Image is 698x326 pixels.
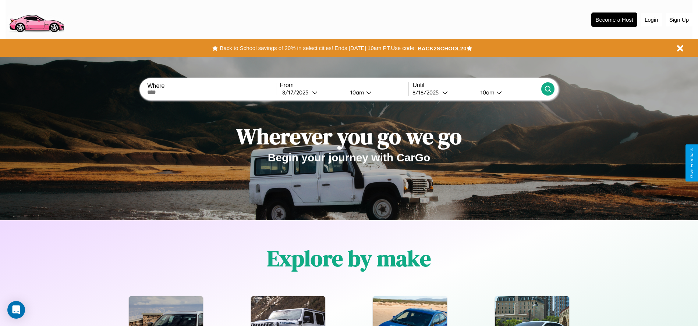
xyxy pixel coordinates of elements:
[282,89,312,96] div: 8 / 17 / 2025
[477,89,496,96] div: 10am
[689,148,694,178] div: Give Feedback
[412,82,541,89] label: Until
[280,89,344,96] button: 8/17/2025
[280,82,408,89] label: From
[591,12,637,27] button: Become a Host
[347,89,366,96] div: 10am
[344,89,409,96] button: 10am
[475,89,541,96] button: 10am
[666,13,692,26] button: Sign Up
[6,4,67,34] img: logo
[267,243,431,273] h1: Explore by make
[641,13,662,26] button: Login
[412,89,442,96] div: 8 / 18 / 2025
[418,45,467,51] b: BACK2SCHOOL20
[147,83,276,89] label: Where
[218,43,417,53] button: Back to School savings of 20% in select cities! Ends [DATE] 10am PT.Use code:
[7,301,25,319] div: Open Intercom Messenger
